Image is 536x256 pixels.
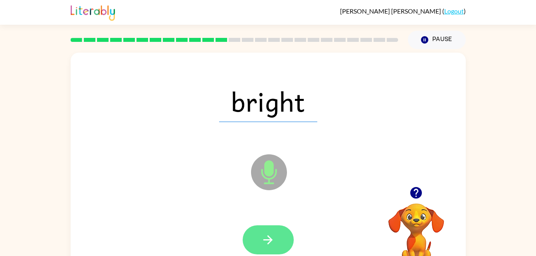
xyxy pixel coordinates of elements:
a: Logout [444,7,464,15]
button: Pause [408,31,466,49]
div: ( ) [340,7,466,15]
img: Literably [71,3,115,21]
span: [PERSON_NAME] [PERSON_NAME] [340,7,442,15]
span: bright [219,81,317,122]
